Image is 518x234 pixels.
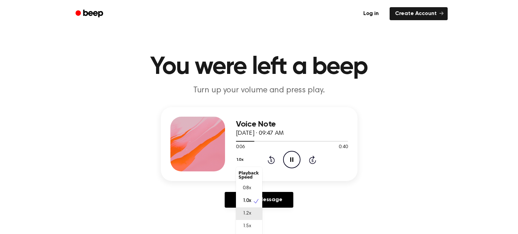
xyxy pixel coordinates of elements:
[236,168,262,182] div: Playback Speed
[243,185,251,192] span: 0.8x
[243,223,251,230] span: 1.5x
[243,210,251,217] span: 1.2x
[243,197,251,205] span: 1.0x
[236,154,246,166] button: 1.0x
